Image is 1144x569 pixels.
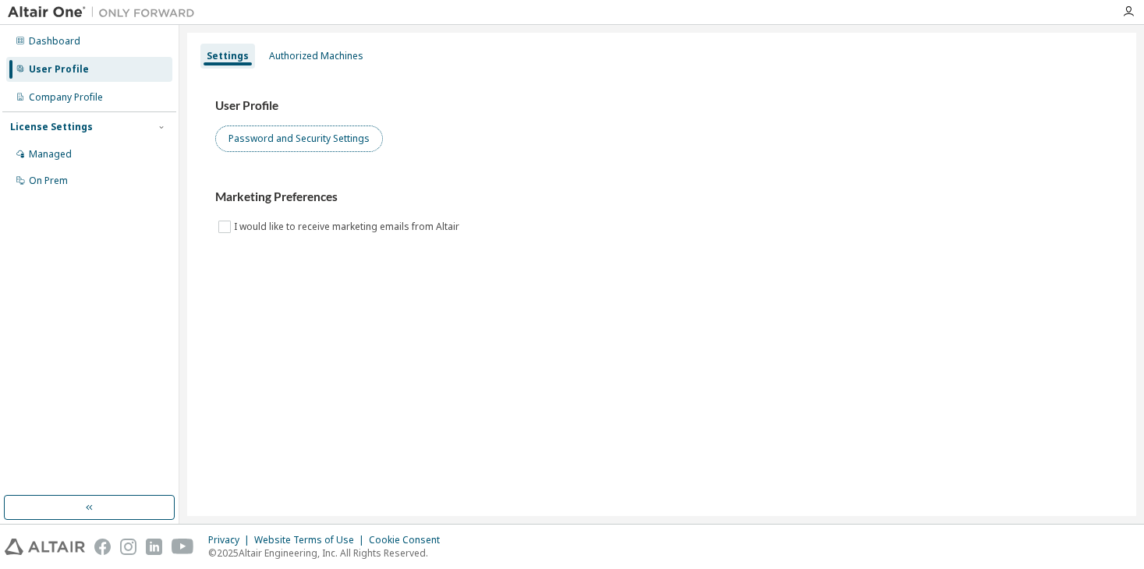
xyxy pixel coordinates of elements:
div: Cookie Consent [369,534,449,546]
div: Authorized Machines [269,50,363,62]
div: Settings [207,50,249,62]
div: User Profile [29,63,89,76]
h3: User Profile [215,98,1108,114]
img: Altair One [8,5,203,20]
button: Password and Security Settings [215,125,383,152]
div: On Prem [29,175,68,187]
label: I would like to receive marketing emails from Altair [234,217,462,236]
div: Website Terms of Use [254,534,369,546]
img: altair_logo.svg [5,539,85,555]
img: youtube.svg [172,539,194,555]
div: Managed [29,148,72,161]
div: Dashboard [29,35,80,48]
div: License Settings [10,121,93,133]
div: Company Profile [29,91,103,104]
img: linkedin.svg [146,539,162,555]
p: © 2025 Altair Engineering, Inc. All Rights Reserved. [208,546,449,560]
div: Privacy [208,534,254,546]
img: instagram.svg [120,539,136,555]
h3: Marketing Preferences [215,189,1108,205]
img: facebook.svg [94,539,111,555]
